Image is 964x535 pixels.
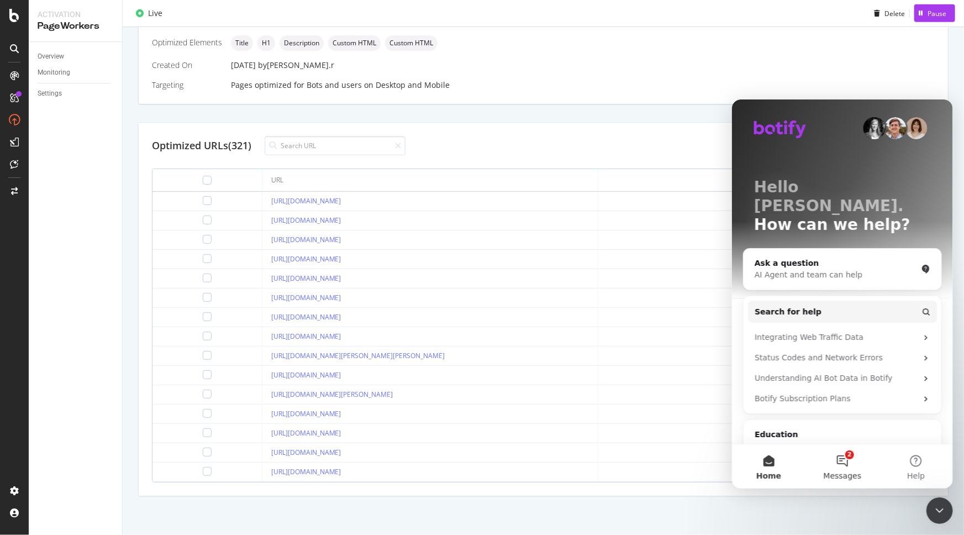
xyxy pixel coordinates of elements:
a: Overview [38,51,114,62]
input: Search URL [265,136,405,155]
a: [URL][DOMAIN_NAME][PERSON_NAME] [271,390,393,399]
a: [URL][DOMAIN_NAME] [271,467,341,476]
div: Monitoring [38,67,70,78]
div: URL [271,175,283,185]
div: Created On [152,60,222,71]
a: [URL][DOMAIN_NAME] [271,216,341,225]
a: [URL][DOMAIN_NAME] [271,196,341,206]
a: [URL][DOMAIN_NAME][PERSON_NAME][PERSON_NAME] [271,351,445,360]
a: [URL][DOMAIN_NAME] [271,448,341,457]
span: Custom HTML [389,40,433,46]
div: Settings [38,88,62,99]
div: Delete [884,8,905,18]
iframe: Intercom live chat [926,497,953,524]
a: [URL][DOMAIN_NAME] [271,370,341,380]
div: Desktop and Mobile [376,80,450,91]
span: Title [235,40,249,46]
div: neutral label [385,35,438,51]
div: Pause [928,8,946,18]
a: Monitoring [38,67,114,78]
div: Pages optimized for on [231,80,935,91]
iframe: Intercom live chat [732,99,953,489]
div: Targeting [152,80,222,91]
div: neutral label [257,35,275,51]
a: [URL][DOMAIN_NAME] [271,409,341,418]
div: Activation [38,9,113,20]
a: Settings [38,88,114,99]
div: Live [148,8,162,19]
button: Delete [870,4,905,22]
a: [URL][DOMAIN_NAME] [271,274,341,283]
span: H1 [262,40,271,46]
div: Optimized Elements [152,37,222,48]
div: Bots and users [307,80,362,91]
div: [DATE] [231,60,935,71]
a: [URL][DOMAIN_NAME] [271,235,341,244]
a: [URL][DOMAIN_NAME] [271,428,341,438]
a: [URL][DOMAIN_NAME] [271,254,341,264]
span: Description [284,40,319,46]
div: Optimized URLs (321) [152,139,251,153]
div: neutral label [231,35,253,51]
a: [URL][DOMAIN_NAME] [271,293,341,302]
div: by [PERSON_NAME].r [258,60,334,71]
a: [URL][DOMAIN_NAME] [271,312,341,322]
button: Pause [914,4,955,22]
div: neutral label [328,35,381,51]
span: Custom HTML [333,40,376,46]
div: neutral label [280,35,324,51]
div: PageWorkers [38,20,113,33]
div: Overview [38,51,64,62]
a: [URL][DOMAIN_NAME] [271,332,341,341]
